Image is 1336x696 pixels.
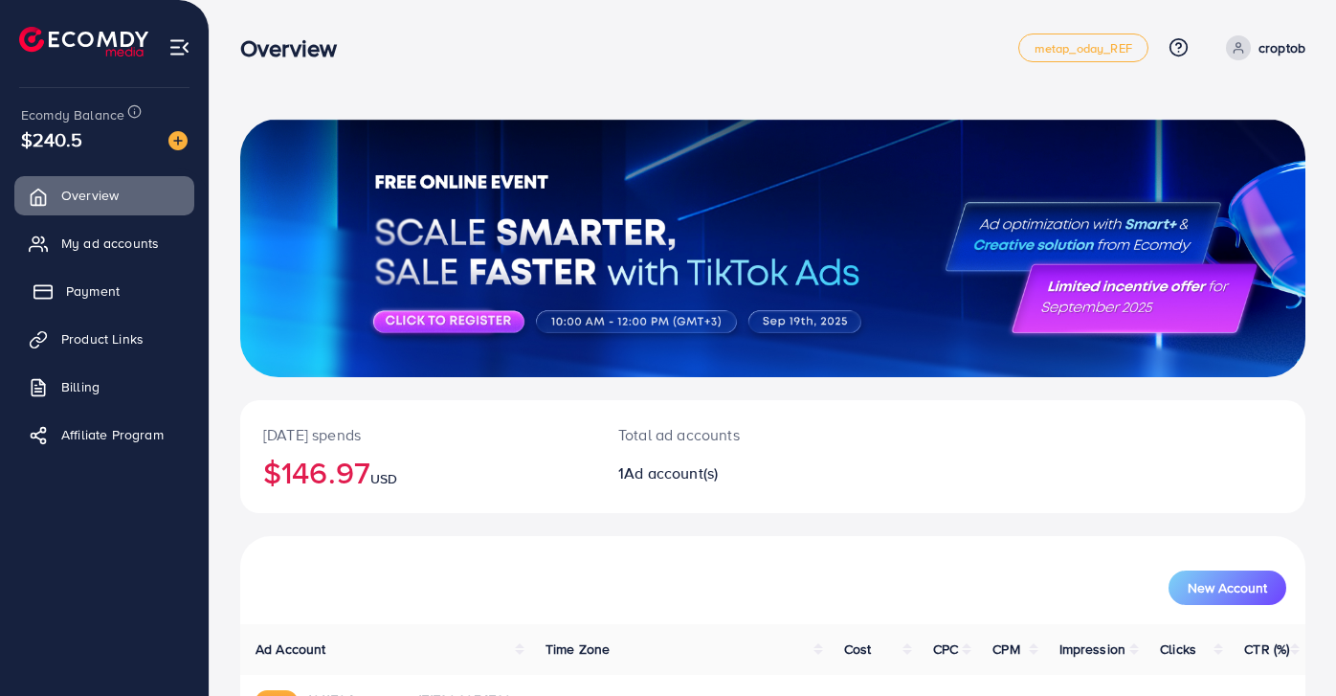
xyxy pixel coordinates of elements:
h3: Overview [240,34,352,62]
img: image [168,131,188,150]
span: Clicks [1160,640,1196,659]
span: New Account [1188,581,1267,595]
span: Overview [61,186,119,205]
a: metap_oday_REF [1018,34,1148,62]
iframe: Chat [1255,610,1322,682]
a: Overview [14,176,194,214]
a: My ad accounts [14,224,194,262]
span: CPC [933,640,958,659]
a: Payment [14,272,194,310]
a: croptob [1218,35,1305,60]
img: menu [168,36,190,58]
span: Ecomdy Balance [21,105,124,124]
a: Product Links [14,320,194,358]
p: croptob [1258,36,1305,59]
span: Affiliate Program [61,425,164,444]
h2: $146.97 [263,454,572,490]
span: USD [370,469,397,488]
p: [DATE] spends [263,423,572,446]
span: Payment [66,281,120,301]
a: Billing [14,368,194,406]
button: New Account [1169,571,1286,605]
p: Total ad accounts [618,423,838,446]
span: Ad account(s) [624,462,718,483]
span: Ad Account [256,640,326,659]
span: Billing [61,377,100,396]
span: My ad accounts [61,234,159,253]
span: CTR (%) [1244,640,1289,659]
a: Affiliate Program [14,415,194,454]
span: CPM [992,640,1019,659]
span: $240.5 [21,125,82,153]
span: Cost [844,640,872,659]
span: metap_oday_REF [1035,42,1132,55]
span: Impression [1059,640,1126,659]
span: Time Zone [546,640,610,659]
span: Product Links [61,329,144,348]
h2: 1 [618,464,838,483]
img: logo [19,27,148,56]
